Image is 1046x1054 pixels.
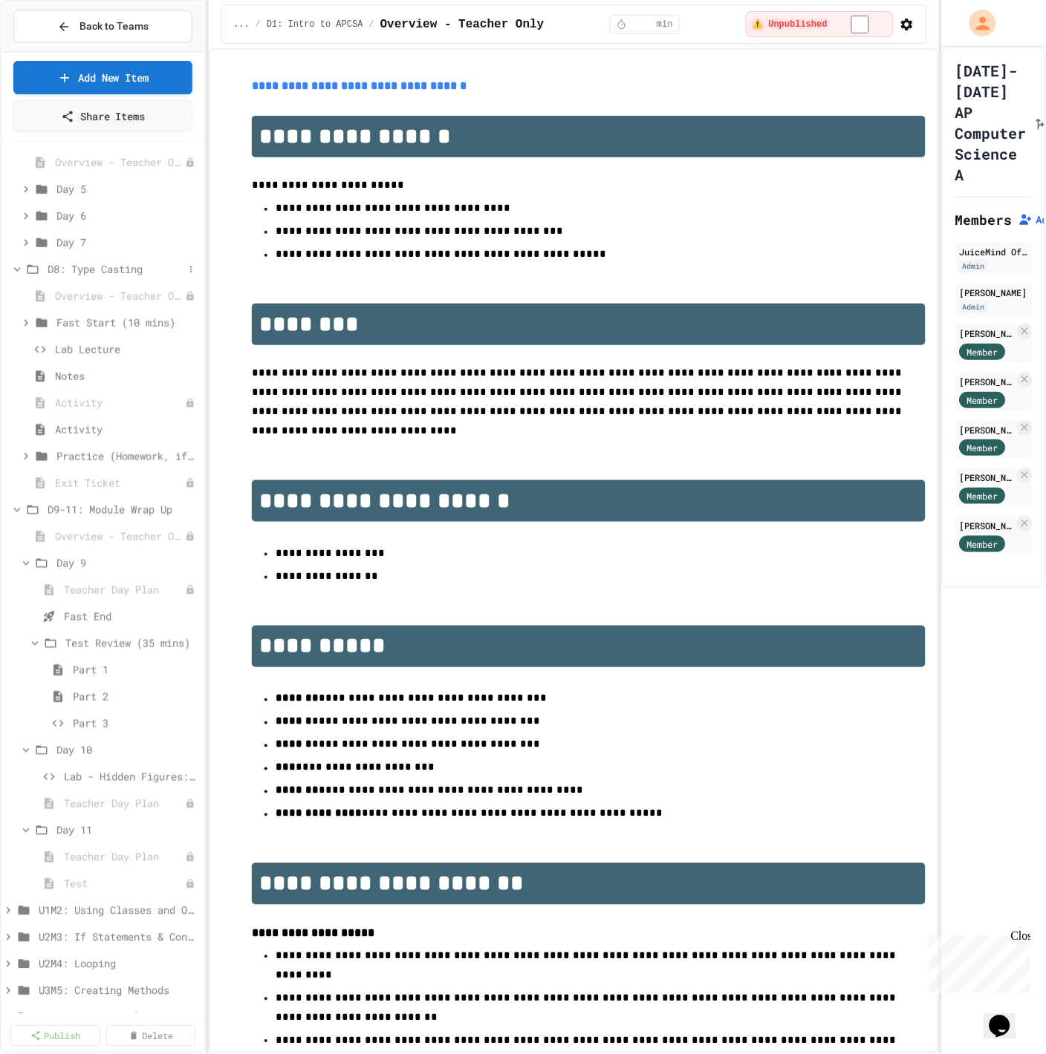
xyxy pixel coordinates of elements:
span: Exit Ticket [55,475,185,491]
div: Unpublished [185,879,195,889]
span: Overview - Teacher Only [55,528,185,544]
span: Overview - Teacher Only [55,154,185,170]
div: [PERSON_NAME] [960,375,1015,388]
div: Unpublished [185,852,195,862]
iframe: chat widget [923,930,1031,993]
span: Part 1 [73,662,198,678]
div: ⚠️ Students cannot see this content! Click the toggle to publish it and make it visible to your c... [745,11,894,37]
span: Day 9 [56,555,198,571]
span: ... [233,19,250,30]
h1: [DATE]-[DATE] AP Computer Science A [955,60,1027,185]
span: Day 7 [56,235,198,250]
span: Part 3 [73,716,198,731]
span: ⚠️ Unpublished [752,18,828,30]
span: Test Review (35 mins) [65,635,198,651]
div: Unpublished [185,478,195,488]
span: Back to Teams [79,19,149,34]
div: JuiceMind Official [960,245,1028,258]
span: min [657,19,673,30]
span: Teacher Day Plan [64,796,185,811]
span: Day 5 [56,181,198,197]
div: Unpublished [185,398,195,408]
h2: Members [955,209,1013,230]
span: Day 11 [56,822,198,838]
span: Overview - Teacher Only [55,288,185,304]
span: U2M4: Looping [39,956,198,972]
div: Unpublished [185,531,195,542]
span: Test [64,876,185,891]
div: [PERSON_NAME] [960,519,1015,532]
div: Unpublished [185,585,195,595]
span: Member [967,393,998,407]
span: Member [967,489,998,503]
iframe: chat widget [984,995,1031,1039]
div: Admin [960,260,988,272]
span: Teacher Day Plan [64,849,185,865]
input: publish toggle [834,16,888,33]
span: U3M5: Creating Methods [39,983,198,998]
div: Unpublished [185,799,195,809]
div: My Account [954,6,1000,40]
div: Unpublished [185,157,195,168]
span: Notes [55,368,198,384]
a: Add New Item [13,61,192,94]
span: Part 2 [73,689,198,704]
span: / [369,19,374,30]
div: [PERSON_NAME] [960,286,1028,299]
span: Member [967,537,998,551]
span: Member [967,441,998,454]
div: Admin [960,301,988,313]
span: / [256,19,261,30]
span: U3M6: Creating Classes [39,1009,198,1025]
span: Fast Start (10 mins) [56,315,198,330]
div: [PERSON_NAME] [960,423,1015,436]
span: Lab Lecture [55,341,198,357]
div: Unpublished [185,291,195,301]
span: Fast End [64,609,198,624]
span: Teacher Day Plan [64,582,185,598]
span: D9-11: Module Wrap Up [48,502,198,517]
div: Chat with us now!Close [6,6,103,94]
a: Delete [106,1026,196,1047]
span: Member [967,345,998,359]
span: U2M3: If Statements & Control Flow [39,929,198,945]
span: Lab - Hidden Figures: Launch Weight Calculator [64,769,198,785]
span: D8: Type Casting [48,261,183,277]
button: More options [183,262,198,277]
div: [PERSON_NAME] [960,471,1015,484]
span: Day 10 [56,742,198,758]
span: Day 6 [56,208,198,223]
button: Back to Teams [13,10,192,42]
span: D1: Intro to APCSA [267,19,363,30]
div: [PERSON_NAME] [PERSON_NAME] [960,327,1015,340]
span: Practice (Homework, if needed) [56,448,198,464]
a: Publish [10,1026,100,1047]
a: Share Items [13,100,192,132]
span: Overview - Teacher Only [380,16,545,33]
span: U1M2: Using Classes and Objects [39,903,198,918]
span: Activity [55,395,185,410]
span: Activity [55,422,198,437]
